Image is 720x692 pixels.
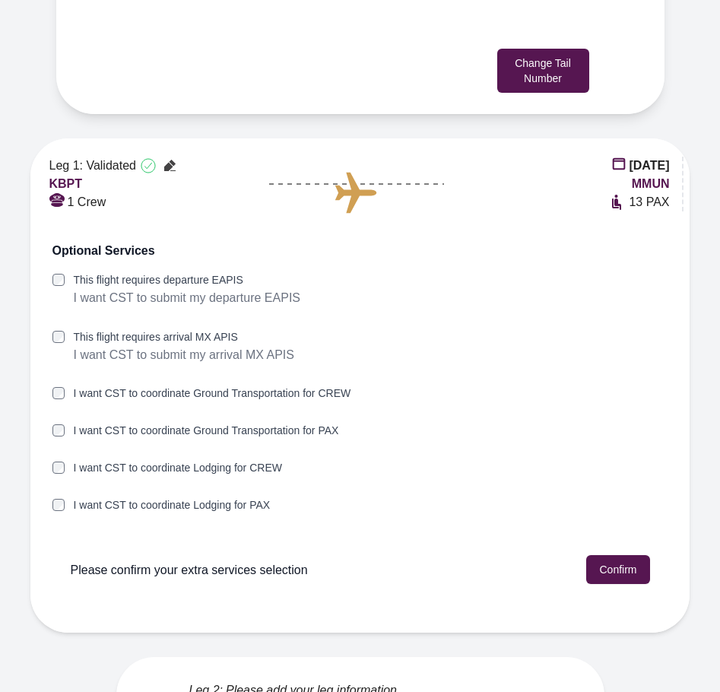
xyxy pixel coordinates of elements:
[629,157,669,175] span: [DATE]
[68,193,106,211] span: 1 Crew
[49,157,136,175] span: Leg 1: Validated
[74,497,271,513] label: I want CST to coordinate Lodging for PAX
[632,175,670,193] span: MMUN
[52,242,155,260] span: Optional Services
[629,193,669,211] span: 13 PAX
[71,561,308,579] span: Please confirm your extra services selection
[586,555,649,584] button: Confirm
[74,460,282,476] label: I want CST to coordinate Lodging for CREW
[74,272,301,288] label: This flight requires departure EAPIS
[74,386,351,402] label: I want CST to coordinate Ground Transportation for CREW
[49,175,83,193] span: KBPT
[497,49,589,93] button: Change Tail Number
[74,345,294,365] p: I want CST to submit my arrival MX APIS
[74,423,339,439] label: I want CST to coordinate Ground Transportation for PAX
[74,329,294,345] label: This flight requires arrival MX APIS
[74,288,301,308] p: I want CST to submit my departure EAPIS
